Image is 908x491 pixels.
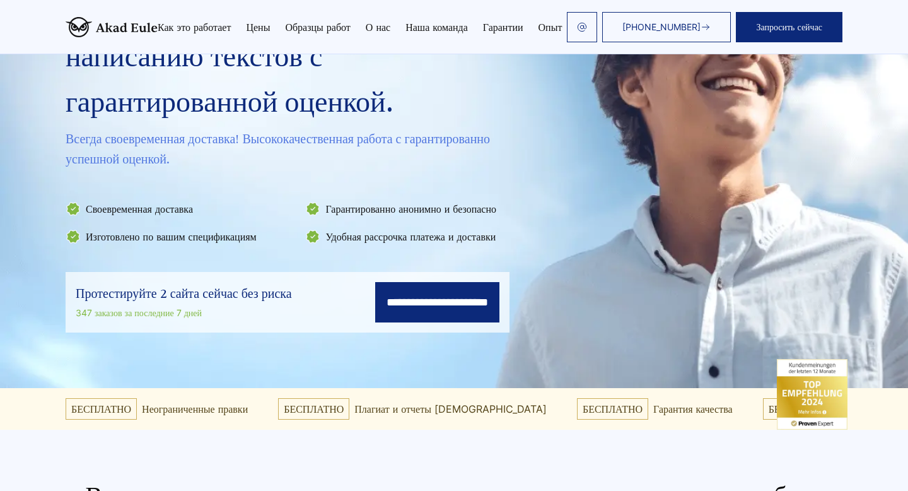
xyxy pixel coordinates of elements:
[158,22,231,32] a: Как это работает
[285,21,350,33] font: Образцы работ
[86,203,193,215] font: Своевременная доставка
[142,403,248,415] font: Неограниченные правки
[405,22,468,32] a: Наша команда
[158,21,231,33] font: Как это работает
[756,21,822,32] font: Запросить сейчас
[325,203,496,215] font: Гарантированно анонимно и безопасно
[366,21,390,33] font: О нас
[483,22,523,32] a: Гарантии
[66,17,158,37] img: логотип
[284,403,344,415] font: БЕСПЛАТНО
[405,21,468,33] font: Наша команда
[622,21,701,32] font: [PHONE_NUMBER]
[71,403,131,415] font: БЕСПЛАТНО
[325,230,496,243] font: Удобная рассрочка платежа и доставки
[285,22,350,32] a: Образцы работ
[602,12,731,42] a: [PHONE_NUMBER]
[577,22,587,32] img: электронная почта
[366,22,390,32] a: О нас
[736,12,842,42] button: Запросить сейчас
[246,21,270,33] font: Цены
[354,403,547,415] font: Плагиат и отчеты [DEMOGRAPHIC_DATA]
[76,286,292,302] font: Протестируйте 2 сайта сейчас без риска
[538,21,562,33] font: Опыт
[769,403,829,415] font: БЕСПЛАТНО
[66,131,490,167] font: Всегда своевременная доставка! Высококачественная работа с гарантированно успешной оценкой.
[538,22,562,32] a: Опыт
[76,307,202,318] font: 347 заказов за последние 7 дней
[86,230,257,243] font: Изготовлено по вашим спецификациям
[246,22,270,32] a: Цены
[653,403,733,415] font: Гарантия качества
[483,21,523,33] font: Гарантии
[583,403,643,415] font: БЕСПЛАТНО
